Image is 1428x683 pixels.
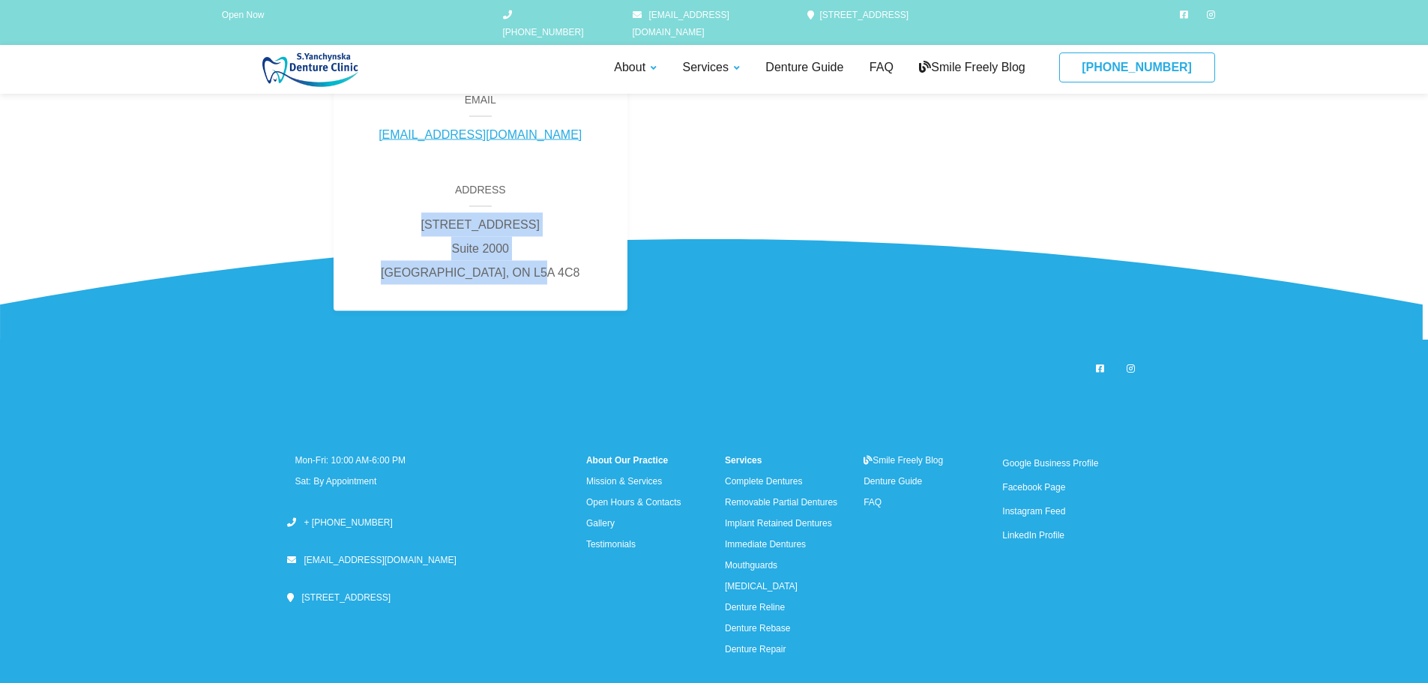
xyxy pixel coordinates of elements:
[725,602,785,613] a: Denture Reline
[866,58,897,77] a: FAQ
[295,451,406,469] span: Mon-Fri: 10:00 AM-6:00 PM
[725,476,802,487] a: Complete Dentures
[725,560,777,571] a: Mouthguards
[725,539,806,550] a: Immediate Dentures
[725,518,832,529] a: Implant Retained Dentures
[295,472,406,490] span: Sat: By Appointment
[287,514,457,532] a: + [PHONE_NUMBER]
[369,88,592,109] div: Email
[807,10,909,20] a: [STREET_ADDRESS]
[379,127,582,140] a: [EMAIL_ADDRESS][DOMAIN_NAME]
[503,7,593,41] a: [PHONE_NUMBER]
[762,58,847,77] a: Denture Guide
[1002,530,1067,541] a: LinkedIn Profile
[725,455,762,466] a: Services
[725,623,790,634] a: Denture Rebase
[633,7,775,41] a: [EMAIL_ADDRESS][DOMAIN_NAME]
[1002,506,1067,517] a: Instagram Feed
[586,455,668,466] a: About Our Practice
[1002,482,1067,493] a: Facebook Page
[369,212,592,284] div: [STREET_ADDRESS] Suite 2000 [GEOGRAPHIC_DATA], ON L5A 4C8
[725,644,786,655] a: Denture Repair
[610,58,660,77] a: About
[214,52,414,87] img: S Yanchynska Denture Care Centre
[586,518,615,529] a: Gallery
[586,476,662,487] a: Mission & Services
[915,58,1028,77] a: Smile Freely Blog
[679,58,744,77] a: Services
[586,539,636,550] a: Testimonials
[586,497,681,508] a: Open Hours & Contacts
[864,497,882,508] a: FAQ
[864,476,922,487] a: Denture Guide
[725,581,798,592] a: [MEDICAL_DATA]
[287,551,457,569] a: [EMAIL_ADDRESS][DOMAIN_NAME]
[287,589,457,607] div: [STREET_ADDRESS]
[369,178,592,199] div: Address
[1002,458,1100,469] a: Google Business Profile
[1059,52,1215,82] a: [PHONE_NUMBER]
[864,455,943,466] a: Smile Freely Blog
[222,10,265,20] span: Open Now
[725,497,837,508] a: Removable Partial Dentures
